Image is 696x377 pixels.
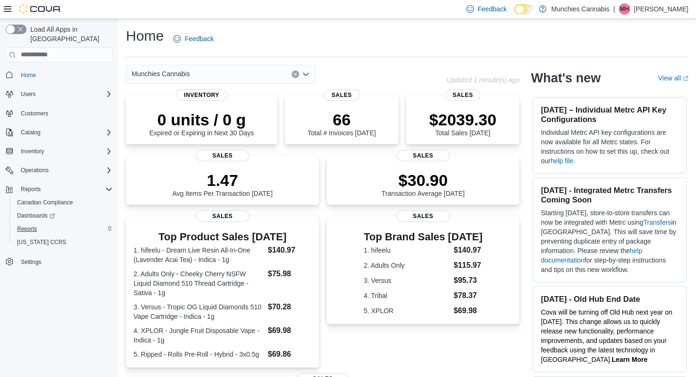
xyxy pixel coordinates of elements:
dd: $75.98 [268,268,312,280]
span: Reports [13,223,113,235]
dd: $95.73 [454,275,482,286]
button: Clear input [292,70,299,78]
dt: 4. XPLOR - Jungle Fruit Disposable Vape - Indica - 1g [134,326,264,345]
h1: Home [126,26,164,45]
a: Transfers [643,219,671,226]
span: Canadian Compliance [17,199,73,206]
p: $30.90 [382,171,465,190]
dd: $115.97 [454,260,482,271]
span: Operations [17,165,113,176]
span: [US_STATE] CCRS [17,238,66,246]
span: Load All Apps in [GEOGRAPHIC_DATA] [27,25,113,44]
span: Users [17,88,113,100]
dd: $69.86 [268,349,312,360]
span: Reports [17,225,37,233]
span: Operations [21,167,49,174]
span: Sales [397,210,450,222]
span: Settings [17,255,113,267]
dt: 1. hifeelu [364,245,450,255]
div: Matteo Hanna [619,3,630,15]
button: Users [2,88,116,101]
a: [US_STATE] CCRS [13,237,70,248]
a: Settings [17,256,45,268]
div: Transaction Average [DATE] [382,171,465,197]
p: $2039.30 [429,110,497,129]
h3: [DATE] – Individual Metrc API Key Configurations [541,105,678,124]
span: Home [21,71,36,79]
p: [PERSON_NAME] [634,3,688,15]
span: Inventory [21,148,44,155]
dd: $69.98 [454,305,482,316]
dd: $140.97 [454,245,482,256]
dt: 4. Tribal [364,291,450,300]
span: Munchies Cannabis [132,68,190,79]
span: Cova will be turning off Old Hub next year on [DATE]. This change allows us to quickly release ne... [541,308,672,363]
span: Washington CCRS [13,237,113,248]
input: Dark Mode [514,4,534,14]
dt: 5. XPLOR [364,306,450,316]
h3: Top Brand Sales [DATE] [364,231,482,243]
span: Customers [17,107,113,119]
button: Catalog [17,127,44,138]
div: Expired or Expiring in Next 30 Days [149,110,254,137]
dt: 2. Adults Only - Cheeky Cherry NSFW Liquid Diamond 510 Thread Cartridge - Sativa - 1g [134,269,264,298]
p: Updated 1 minute(s) ago [446,76,519,84]
a: Home [17,70,40,81]
img: Cova [19,4,62,14]
div: Total # Invoices [DATE] [307,110,375,137]
span: Dark Mode [514,14,515,15]
p: | [613,3,615,15]
span: Reports [17,184,113,195]
div: Avg Items Per Transaction [DATE] [172,171,273,197]
button: Users [17,88,39,100]
div: Total Sales [DATE] [429,110,497,137]
dt: 3. Versus [364,276,450,285]
button: Home [2,68,116,82]
a: help documentation [541,247,642,264]
dt: 1. hifeelu - Dream Live Resin All-In-One (Lavender Acai Tea) - Indica - 1g [134,245,264,264]
h2: What's new [531,70,600,86]
h3: [DATE] - Integrated Metrc Transfers Coming Soon [541,185,678,204]
p: 66 [307,110,375,129]
button: Reports [17,184,45,195]
span: Settings [21,258,41,266]
p: Individual Metrc API key configurations are now available for all Metrc states. For instructions ... [541,128,678,166]
span: Catalog [17,127,113,138]
dd: $70.28 [268,301,312,313]
dt: 3. Versus - Tropic OG Liquid Diamonds 510 Vape Cartridge - Indica - 1g [134,302,264,321]
dd: $69.98 [268,325,312,336]
span: Sales [196,210,249,222]
span: Sales [445,89,481,101]
span: Inventory [17,146,113,157]
button: Inventory [17,146,48,157]
a: View allExternal link [658,74,688,82]
p: 1.47 [172,171,273,190]
nav: Complex example [6,64,113,293]
a: Feedback [170,29,217,48]
a: Dashboards [9,209,116,222]
span: Canadian Compliance [13,197,113,208]
button: Customers [2,106,116,120]
span: Dashboards [17,212,55,219]
p: Starting [DATE], store-to-store transfers can now be integrated with Metrc using in [GEOGRAPHIC_D... [541,208,678,274]
span: Catalog [21,129,40,136]
span: Dashboards [13,210,113,221]
button: Settings [2,254,116,268]
span: Feedback [478,4,507,14]
span: Reports [21,185,41,193]
a: Dashboards [13,210,59,221]
a: Canadian Compliance [13,197,77,208]
h3: [DATE] - Old Hub End Date [541,294,678,304]
span: Sales [324,89,359,101]
span: Customers [21,110,48,117]
dt: 5. Ripped - Rolls Pre-Roll - Hybrid - 3x0.5g [134,350,264,359]
button: Reports [2,183,116,196]
span: Sales [196,150,249,161]
button: Inventory [2,145,116,158]
button: Canadian Compliance [9,196,116,209]
strong: Learn More [612,356,647,363]
button: [US_STATE] CCRS [9,236,116,249]
button: Catalog [2,126,116,139]
button: Open list of options [302,70,310,78]
p: 0 units / 0 g [149,110,254,129]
